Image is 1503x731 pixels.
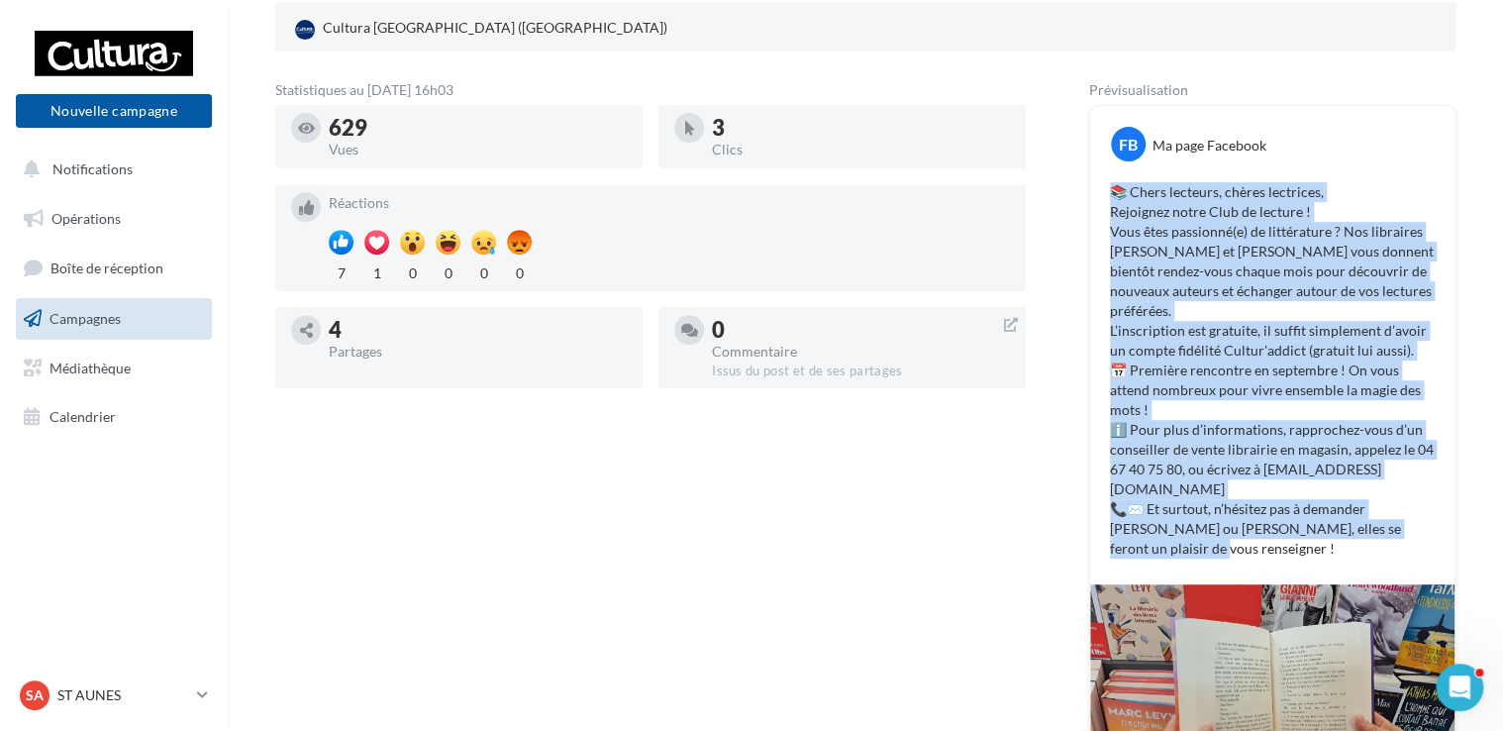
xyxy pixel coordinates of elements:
[712,363,1010,380] div: Issus du post et de ses partages
[275,83,1026,97] div: Statistiques au [DATE] 16h03
[50,408,116,425] span: Calendrier
[400,260,425,283] div: 0
[712,345,1010,359] div: Commentaire
[12,348,216,389] a: Médiathèque
[329,143,627,157] div: Vues
[329,345,627,359] div: Partages
[16,677,212,714] a: SA ST AUNES
[1436,664,1483,711] iframe: Intercom live chat
[436,260,460,283] div: 0
[471,260,496,283] div: 0
[291,14,674,44] a: Cultura [GEOGRAPHIC_DATA] ([GEOGRAPHIC_DATA])
[57,685,189,705] p: ST AUNES
[329,117,627,139] div: 629
[507,260,532,283] div: 0
[16,94,212,128] button: Nouvelle campagne
[50,260,163,276] span: Boîte de réception
[12,247,216,289] a: Boîte de réception
[51,210,121,227] span: Opérations
[1089,83,1455,97] div: Prévisualisation
[52,160,133,177] span: Notifications
[364,260,389,283] div: 1
[50,359,131,375] span: Médiathèque
[329,319,627,341] div: 4
[291,14,671,44] div: Cultura [GEOGRAPHIC_DATA] ([GEOGRAPHIC_DATA])
[12,198,216,240] a: Opérations
[12,149,208,190] button: Notifications
[1152,136,1266,156] div: Ma page Facebook
[50,310,121,327] span: Campagnes
[1111,127,1146,161] div: FB
[26,685,44,705] span: SA
[712,143,1010,157] div: Clics
[712,319,1010,341] div: 0
[329,260,353,283] div: 7
[1110,182,1435,559] p: 📚 Chers lecteurs, chères lectrices, Rejoignez notre Club de lecture ! Vous êtes passionné(e) de l...
[329,196,1010,210] div: Réactions
[12,298,216,340] a: Campagnes
[712,117,1010,139] div: 3
[12,396,216,438] a: Calendrier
